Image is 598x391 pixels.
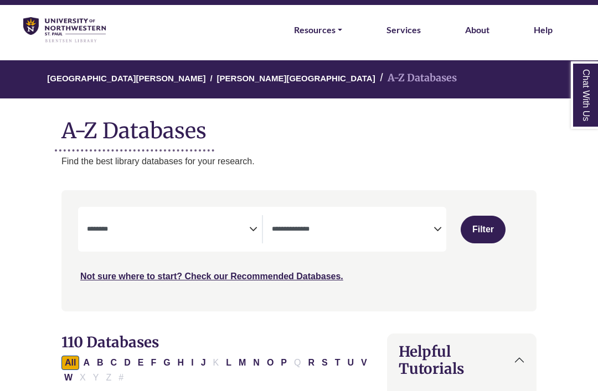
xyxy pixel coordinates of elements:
[94,356,107,370] button: Filter Results B
[61,357,372,382] div: Alpha-list to filter by first letter of database name
[250,356,263,370] button: Filter Results N
[235,356,249,370] button: Filter Results M
[305,356,318,370] button: Filter Results R
[344,356,357,370] button: Filter Results U
[272,226,434,234] textarea: Search
[80,272,343,281] a: Not sure where to start? Check our Recommended Databases.
[80,356,93,370] button: Filter Results A
[61,371,76,385] button: Filter Results W
[264,356,277,370] button: Filter Results O
[147,356,159,370] button: Filter Results F
[534,23,553,37] a: Help
[358,356,370,370] button: Filter Results V
[160,356,173,370] button: Filter Results G
[375,70,457,86] li: A-Z Databases
[61,356,79,370] button: All
[107,356,121,370] button: Filter Results C
[461,216,506,243] button: Submit for Search Results
[223,356,235,370] button: Filter Results L
[174,356,188,370] button: Filter Results H
[294,23,342,37] a: Resources
[23,17,106,43] img: library_home
[47,72,205,83] a: [GEOGRAPHIC_DATA][PERSON_NAME]
[277,356,290,370] button: Filter Results P
[61,154,537,169] p: Find the best library databases for your research.
[318,356,331,370] button: Filter Results S
[61,60,537,98] nav: breadcrumb
[388,334,536,386] button: Helpful Tutorials
[135,356,147,370] button: Filter Results E
[61,110,537,143] h1: A-Z Databases
[332,356,344,370] button: Filter Results T
[465,23,489,37] a: About
[217,72,375,83] a: [PERSON_NAME][GEOGRAPHIC_DATA]
[121,356,134,370] button: Filter Results D
[386,23,421,37] a: Services
[198,356,209,370] button: Filter Results J
[87,226,249,234] textarea: Search
[61,333,159,351] span: 110 Databases
[188,356,197,370] button: Filter Results I
[61,190,537,311] nav: Search filters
